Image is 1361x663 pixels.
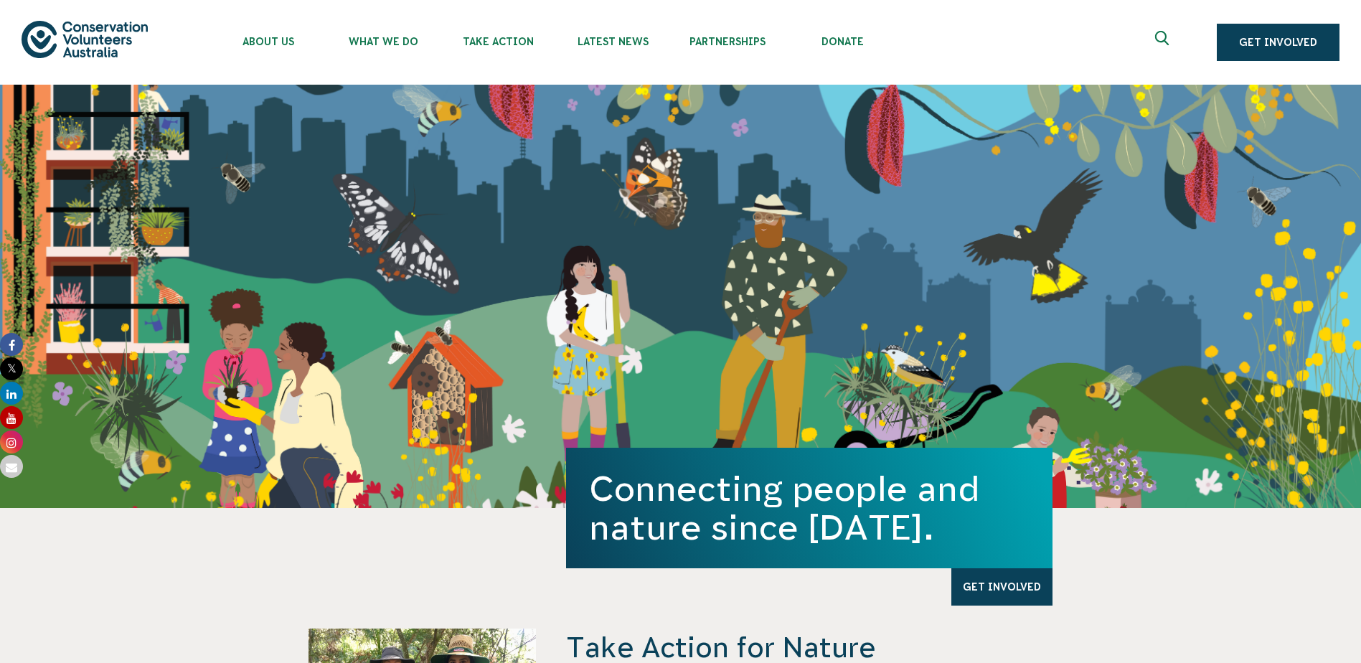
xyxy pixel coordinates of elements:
[211,36,326,47] span: About Us
[951,568,1052,606] a: Get Involved
[1217,24,1339,61] a: Get Involved
[441,36,555,47] span: Take Action
[670,36,785,47] span: Partnerships
[785,36,900,47] span: Donate
[589,469,1030,547] h1: Connecting people and nature since [DATE].
[326,36,441,47] span: What We Do
[22,21,148,57] img: logo.svg
[1155,31,1173,54] span: Expand search box
[1146,25,1181,60] button: Expand search box Close search box
[555,36,670,47] span: Latest News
